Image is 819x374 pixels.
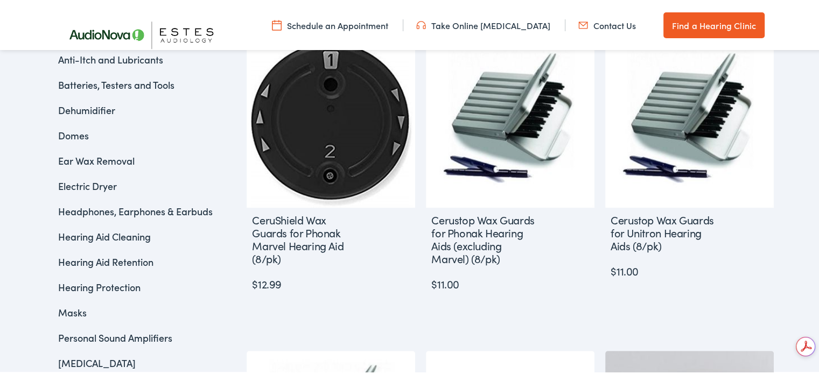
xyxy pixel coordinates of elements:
a: Personal Sound Amplifiers [58,329,172,343]
a: Batteries, Testers and Tools [58,76,174,90]
a: Take Online [MEDICAL_DATA] [416,18,550,30]
a: Domes [58,127,89,140]
a: Headphones, Earphones & Earbuds [58,203,213,216]
a: Schedule an Appointment [272,18,388,30]
a: Hearing Aid Retention [58,253,153,267]
a: Contact Us [578,18,636,30]
h2: Cerustop Wax Guards for Phonak Hearing Aids (excluding Marvel) (8/pk) [426,206,541,269]
bdi: 12.99 [252,274,282,290]
a: Cerustop Wax Guards for Phonak Hearing Aids (excluding Marvel) (8/pk) $11.00 [426,38,594,290]
span: $ [611,262,617,277]
bdi: 11.00 [431,274,459,290]
a: Cerustop Wax Guards for Unitron Hearing Aids (8/pk) $11.00 [605,38,774,277]
a: Hearing Protection [58,279,141,292]
h2: CeruShield Wax Guards for Phonak Marvel Hearing Aid (8/pk) [247,206,361,269]
img: CeruShield Wax Guards for Phonak Marvel Hearing Aid Accessory available online at Estes Audiology. [247,38,415,206]
a: Ear Wax Removal [58,152,135,166]
a: CeruShield Wax Guards for Phonak Marvel Hearing Aid (8/pk) $12.99 [247,38,415,290]
span: $ [252,274,258,290]
a: Dehumidifier [58,102,115,115]
a: Masks [58,304,87,317]
a: Find a Hearing Clinic [663,11,765,37]
span: $ [431,274,437,290]
img: utility icon [416,18,426,30]
bdi: 11.00 [611,262,639,277]
a: Hearing Aid Cleaning [58,228,151,242]
a: Electric Dryer [58,178,117,191]
img: utility icon [272,18,282,30]
img: utility icon [578,18,588,30]
a: [MEDICAL_DATA] [58,355,136,368]
h2: Cerustop Wax Guards for Unitron Hearing Aids (8/pk) [605,206,720,256]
